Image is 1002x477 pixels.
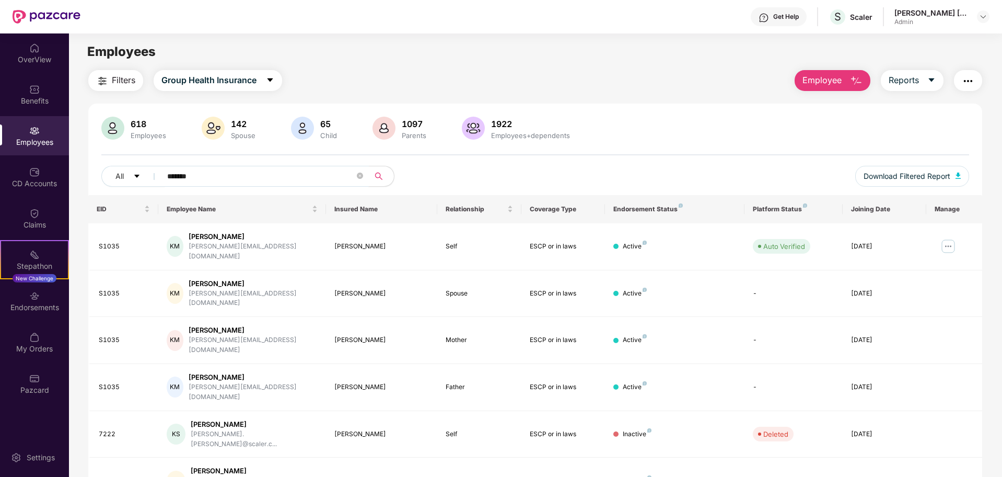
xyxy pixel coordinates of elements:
[29,84,40,95] img: svg+xml;base64,PHN2ZyBpZD0iQmVuZWZpdHMiIHhtbG5zPSJodHRwOi8vd3d3LnczLm9yZy8yMDAwL3N2ZyIgd2lkdGg9Ij...
[29,291,40,301] img: svg+xml;base64,PHN2ZyBpZD0iRW5kb3JzZW1lbnRzIiB4bWxucz0iaHR0cDovL3d3dy53My5vcmcvMjAwMC9zdmciIHdpZH...
[744,364,842,411] td: -
[99,335,150,345] div: S1035
[623,289,647,299] div: Active
[87,44,156,59] span: Employees
[623,429,651,439] div: Inactive
[189,372,318,382] div: [PERSON_NAME]
[24,452,58,463] div: Settings
[189,335,318,355] div: [PERSON_NAME][EMAIL_ADDRESS][DOMAIN_NAME]
[851,335,918,345] div: [DATE]
[189,382,318,402] div: [PERSON_NAME][EMAIL_ADDRESS][DOMAIN_NAME]
[940,238,957,255] img: manageButton
[229,119,258,129] div: 142
[154,70,282,91] button: Group Health Insurancecaret-down
[97,205,142,213] span: EID
[744,270,842,317] td: -
[99,429,150,439] div: 7222
[773,13,799,21] div: Get Help
[446,242,512,252] div: Self
[334,242,429,252] div: [PERSON_NAME]
[167,205,310,213] span: Employee Name
[29,167,40,177] img: svg+xml;base64,PHN2ZyBpZD0iQ0RfQWNjb3VudHMiIGRhdGEtbmFtZT0iQ0QgQWNjb3VudHMiIHhtbG5zPSJodHRwOi8vd3...
[864,171,950,182] span: Download Filtered Report
[318,119,339,129] div: 65
[962,75,974,87] img: svg+xml;base64,PHN2ZyB4bWxucz0iaHR0cDovL3d3dy53My5vcmcvMjAwMC9zdmciIHdpZHRoPSIyNCIgaGVpZ2h0PSIyNC...
[881,70,943,91] button: Reportscaret-down
[372,117,395,140] img: svg+xml;base64,PHN2ZyB4bWxucz0iaHR0cDovL3d3dy53My5vcmcvMjAwMC9zdmciIHhtbG5zOnhsaW5rPSJodHRwOi8vd3...
[521,195,605,223] th: Coverage Type
[334,289,429,299] div: [PERSON_NAME]
[753,205,834,213] div: Platform Status
[803,203,807,208] img: svg+xml;base64,PHN2ZyB4bWxucz0iaHR0cDovL3d3dy53My5vcmcvMjAwMC9zdmciIHdpZHRoPSI4IiBoZWlnaHQ9IjgiIH...
[400,131,428,140] div: Parents
[189,325,318,335] div: [PERSON_NAME]
[202,117,225,140] img: svg+xml;base64,PHN2ZyB4bWxucz0iaHR0cDovL3d3dy53My5vcmcvMjAwMC9zdmciIHhtbG5zOnhsaW5rPSJodHRwOi8vd3...
[795,70,870,91] button: Employee
[927,76,936,85] span: caret-down
[851,429,918,439] div: [DATE]
[489,119,572,129] div: 1922
[167,330,183,351] div: KM
[191,466,317,476] div: [PERSON_NAME]
[129,119,168,129] div: 618
[368,166,394,187] button: search
[889,74,919,87] span: Reports
[334,335,429,345] div: [PERSON_NAME]
[489,131,572,140] div: Employees+dependents
[189,232,318,242] div: [PERSON_NAME]
[96,75,109,87] img: svg+xml;base64,PHN2ZyB4bWxucz0iaHR0cDovL3d3dy53My5vcmcvMjAwMC9zdmciIHdpZHRoPSIyNCIgaGVpZ2h0PSIyNC...
[851,242,918,252] div: [DATE]
[189,289,318,309] div: [PERSON_NAME][EMAIL_ADDRESS][DOMAIN_NAME]
[357,172,363,181] span: close-circle
[29,249,40,260] img: svg+xml;base64,PHN2ZyB4bWxucz0iaHR0cDovL3d3dy53My5vcmcvMjAwMC9zdmciIHdpZHRoPSIyMSIgaGVpZ2h0PSIyMC...
[623,382,647,392] div: Active
[613,205,736,213] div: Endorsement Status
[129,131,168,140] div: Employees
[99,382,150,392] div: S1035
[759,13,769,23] img: svg+xml;base64,PHN2ZyBpZD0iSGVscC0zMngzMiIgeG1sbnM9Imh0dHA6Ly93d3cudzMub3JnLzIwMDAvc3ZnIiB3aWR0aD...
[744,317,842,364] td: -
[11,452,21,463] img: svg+xml;base64,PHN2ZyBpZD0iU2V0dGluZy0yMHgyMCIgeG1sbnM9Imh0dHA6Ly93d3cudzMub3JnLzIwMDAvc3ZnIiB3aW...
[167,236,183,257] div: KM
[99,289,150,299] div: S1035
[191,419,317,429] div: [PERSON_NAME]
[229,131,258,140] div: Spouse
[894,18,968,26] div: Admin
[894,8,968,18] div: [PERSON_NAME] [PERSON_NAME]
[851,289,918,299] div: [DATE]
[266,76,274,85] span: caret-down
[99,242,150,252] div: S1035
[643,288,647,292] img: svg+xml;base64,PHN2ZyB4bWxucz0iaHR0cDovL3d3dy53My5vcmcvMjAwMC9zdmciIHdpZHRoPSI4IiBoZWlnaHQ9IjgiIH...
[357,173,363,179] span: close-circle
[29,43,40,53] img: svg+xml;base64,PHN2ZyBpZD0iSG9tZSIgeG1sbnM9Imh0dHA6Ly93d3cudzMub3JnLzIwMDAvc3ZnIiB3aWR0aD0iMjAiIG...
[88,195,158,223] th: EID
[189,242,318,262] div: [PERSON_NAME][EMAIL_ADDRESS][DOMAIN_NAME]
[462,117,485,140] img: svg+xml;base64,PHN2ZyB4bWxucz0iaHR0cDovL3d3dy53My5vcmcvMjAwMC9zdmciIHhtbG5zOnhsaW5rPSJodHRwOi8vd3...
[13,274,56,282] div: New Challenge
[802,74,842,87] span: Employee
[13,10,80,24] img: New Pazcare Logo
[851,382,918,392] div: [DATE]
[530,242,597,252] div: ESCP or in laws
[647,428,651,433] img: svg+xml;base64,PHN2ZyB4bWxucz0iaHR0cDovL3d3dy53My5vcmcvMjAwMC9zdmciIHdpZHRoPSI4IiBoZWlnaHQ9IjgiIH...
[623,242,647,252] div: Active
[530,289,597,299] div: ESCP or in laws
[530,382,597,392] div: ESCP or in laws
[643,381,647,385] img: svg+xml;base64,PHN2ZyB4bWxucz0iaHR0cDovL3d3dy53My5vcmcvMjAwMC9zdmciIHdpZHRoPSI4IiBoZWlnaHQ9IjgiIH...
[850,75,863,87] img: svg+xml;base64,PHN2ZyB4bWxucz0iaHR0cDovL3d3dy53My5vcmcvMjAwMC9zdmciIHhtbG5zOnhsaW5rPSJodHRwOi8vd3...
[158,195,326,223] th: Employee Name
[834,10,841,23] span: S
[446,205,505,213] span: Relationship
[101,166,165,187] button: Allcaret-down
[189,279,318,289] div: [PERSON_NAME]
[623,335,647,345] div: Active
[530,429,597,439] div: ESCP or in laws
[530,335,597,345] div: ESCP or in laws
[133,173,141,181] span: caret-down
[291,117,314,140] img: svg+xml;base64,PHN2ZyB4bWxucz0iaHR0cDovL3d3dy53My5vcmcvMjAwMC9zdmciIHhtbG5zOnhsaW5rPSJodHRwOi8vd3...
[161,74,257,87] span: Group Health Insurance
[446,335,512,345] div: Mother
[437,195,521,223] th: Relationship
[334,429,429,439] div: [PERSON_NAME]
[101,117,124,140] img: svg+xml;base64,PHN2ZyB4bWxucz0iaHR0cDovL3d3dy53My5vcmcvMjAwMC9zdmciIHhtbG5zOnhsaW5rPSJodHRwOi8vd3...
